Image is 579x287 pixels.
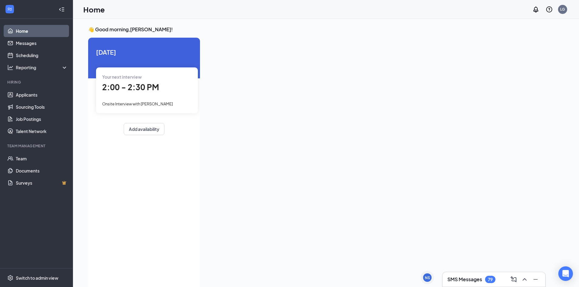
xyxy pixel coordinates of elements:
a: Home [16,25,68,37]
button: ComposeMessage [509,275,519,284]
div: NS [425,275,430,280]
h1: Home [83,4,105,15]
span: 2:00 - 2:30 PM [102,82,159,92]
button: Minimize [531,275,540,284]
div: Switch to admin view [16,275,58,281]
button: ChevronUp [520,275,529,284]
a: Applicants [16,89,68,101]
a: Scheduling [16,49,68,61]
div: LG [560,7,565,12]
svg: Settings [7,275,13,281]
a: Sourcing Tools [16,101,68,113]
a: Talent Network [16,125,68,137]
svg: WorkstreamLogo [7,6,13,12]
svg: ComposeMessage [510,276,517,283]
svg: Analysis [7,64,13,70]
div: 79 [488,277,493,282]
svg: Notifications [532,6,539,13]
div: Team Management [7,143,67,149]
div: Reporting [16,64,68,70]
svg: ChevronUp [521,276,528,283]
svg: QuestionInfo [546,6,553,13]
div: Open Intercom Messenger [558,266,573,281]
div: Hiring [7,80,67,85]
a: Documents [16,165,68,177]
a: SurveysCrown [16,177,68,189]
a: Job Postings [16,113,68,125]
span: Onsite Interview with [PERSON_NAME] [102,101,173,106]
button: Add availability [124,123,164,135]
a: Messages [16,37,68,49]
span: Your next interview [102,74,142,80]
span: [DATE] [96,47,192,57]
svg: Minimize [532,276,539,283]
svg: Collapse [59,6,65,12]
h3: 👋 Good morning, [PERSON_NAME] ! [88,26,545,33]
a: Team [16,152,68,165]
h3: SMS Messages [447,276,482,283]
